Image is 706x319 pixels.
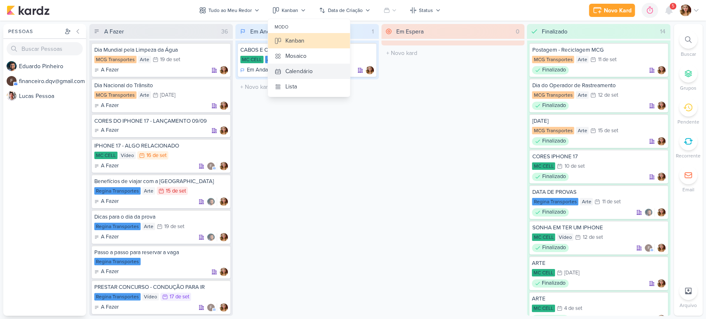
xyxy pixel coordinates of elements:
[532,208,569,217] div: Finalizado
[19,77,86,86] div: f i n a n c e i r o . d q v @ g m a i l . c o m
[677,118,699,126] p: Pendente
[101,198,119,206] p: A Fazer
[680,302,697,309] p: Arquivo
[532,91,574,99] div: MCG Transportes
[94,303,119,312] div: A Fazer
[542,27,567,36] div: Finalizado
[94,178,228,185] div: Benefícios de viajar com a Regina
[104,27,124,36] div: A Fazer
[138,56,151,63] div: Arte
[220,198,228,206] div: Responsável: Thaís Leite
[160,57,180,62] div: 19 de set
[207,233,217,241] div: Colaboradores: Eduardo Pinheiro
[220,102,228,110] img: Thaís Leite
[101,102,119,110] p: A Fazer
[582,235,603,240] div: 12 de set
[220,162,228,170] div: Responsável: Thaís Leite
[94,249,228,256] div: Passo a passo para reservar a vaga
[532,173,569,181] div: Finalizado
[240,56,263,63] div: MC CELL
[644,244,655,252] div: Colaboradores: financeiro.dqv@gmail.com
[220,66,228,74] img: Thaís Leite
[604,6,632,15] div: Novo Kard
[369,27,377,36] div: 1
[564,164,584,169] div: 10 de set
[220,126,228,135] img: Thaís Leite
[250,27,289,36] div: Em Andamento
[210,306,212,310] p: f
[602,199,620,205] div: 11 de set
[101,126,119,135] p: A Fazer
[589,4,635,17] button: Novo Kard
[542,66,565,74] p: Finalizado
[101,233,119,241] p: A Fazer
[682,186,694,193] p: Email
[220,233,228,241] div: Responsável: Thaís Leite
[207,198,217,206] div: Colaboradores: Eduardo Pinheiro
[396,27,424,36] div: Em Espera
[94,152,117,159] div: MC CELL
[576,127,589,134] div: Arte
[657,208,665,217] div: Responsável: Thaís Leite
[101,66,119,74] p: A Fazer
[142,223,155,230] div: Arte
[207,303,217,312] div: Colaboradores: financeiro.dqv@gmail.com
[240,46,374,54] div: CABOS E CARREGADORES
[7,61,17,71] img: Eduardo Pinheiro
[220,66,228,74] div: Responsável: Thaís Leite
[532,66,569,74] div: Finalizado
[532,127,574,134] div: MCG Transportes
[532,56,574,63] div: MCG Transportes
[657,173,665,181] img: Thaís Leite
[220,102,228,110] div: Responsável: Thaís Leite
[676,152,701,159] p: Recorrente
[94,126,119,135] div: A Fazer
[94,283,228,291] div: PRESTAR CONCURSO - CONDUÇÃO PARA IR
[532,198,578,205] div: Regina Transportes
[644,208,653,217] img: Eduardo Pinheiro
[532,233,555,241] div: MC CELL
[285,52,306,60] div: Mosaico
[7,5,50,15] img: kardz.app
[164,224,184,229] div: 19 de set
[644,244,653,252] div: financeiro.dqv@gmail.com
[542,208,565,217] p: Finalizado
[512,27,523,36] div: 0
[94,46,228,54] div: Dia Mundial pela Limpeza da Água
[220,303,228,312] div: Responsável: Thaís Leite
[672,3,674,10] span: 5
[681,50,696,58] p: Buscar
[285,82,297,91] div: Lista
[268,79,350,94] button: Lista
[10,79,13,83] p: f
[542,173,565,181] p: Finalizado
[220,303,228,312] img: Thaís Leite
[160,93,175,98] div: [DATE]
[94,223,141,230] div: Regina Transportes
[7,91,17,101] img: Lucas Pessoa
[657,27,669,36] div: 14
[657,137,665,145] div: Responsável: Thaís Leite
[542,244,565,252] p: Finalizado
[532,269,555,276] div: MC CELL
[532,305,555,312] div: MC CELL
[657,137,665,145] img: Thaís Leite
[138,91,151,99] div: Arte
[383,47,523,59] input: + Novo kard
[94,198,119,206] div: A Fazer
[101,162,119,170] p: A Fazer
[576,91,589,99] div: Arte
[657,66,665,74] img: Thaís Leite
[576,56,589,63] div: Arte
[657,244,665,252] img: Thaís Leite
[598,93,618,98] div: 12 de set
[366,66,374,74] img: Thaís Leite
[265,56,302,63] div: Arte Finalizada
[220,126,228,135] div: Responsável: Thaís Leite
[7,76,17,86] div: financeiro.dqv@gmail.com
[220,233,228,241] img: Thaís Leite
[218,27,231,36] div: 36
[94,187,141,195] div: Regina Transportes
[532,162,555,170] div: MC CELL
[532,295,665,302] div: ARTE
